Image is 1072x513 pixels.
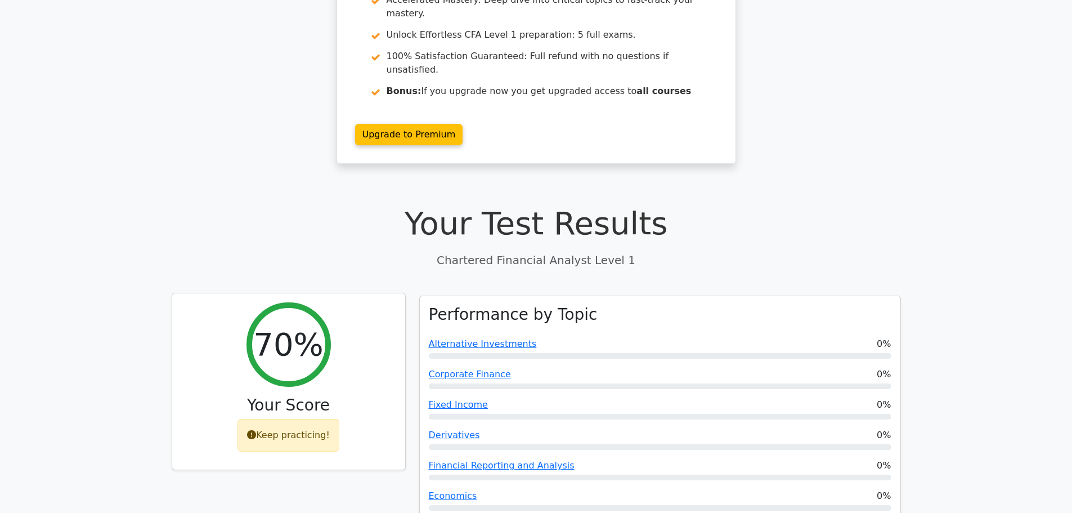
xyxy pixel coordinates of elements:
[877,459,891,472] span: 0%
[429,490,477,501] a: Economics
[877,368,891,381] span: 0%
[429,460,575,471] a: Financial Reporting and Analysis
[429,338,537,349] a: Alternative Investments
[172,204,901,242] h1: Your Test Results
[877,429,891,442] span: 0%
[172,252,901,269] p: Chartered Financial Analyst Level 1
[181,396,396,415] h3: Your Score
[237,419,339,452] div: Keep practicing!
[877,337,891,351] span: 0%
[877,489,891,503] span: 0%
[877,398,891,412] span: 0%
[253,325,323,363] h2: 70%
[429,369,511,380] a: Corporate Finance
[429,430,480,440] a: Derivatives
[429,399,488,410] a: Fixed Income
[355,124,463,145] a: Upgrade to Premium
[429,305,598,324] h3: Performance by Topic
